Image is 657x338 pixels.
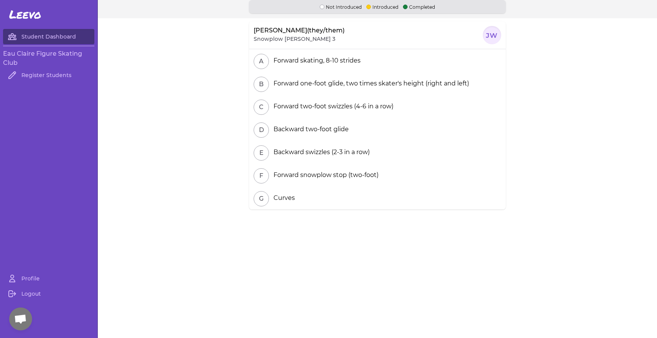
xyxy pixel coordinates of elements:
[270,56,361,65] div: Forward skating, 8-10 strides
[254,145,269,161] button: E
[3,286,94,301] a: Logout
[254,26,345,35] p: [PERSON_NAME](they/them)
[3,271,94,286] a: Profile
[254,77,269,92] button: B
[3,29,94,44] a: Student Dashboard
[254,100,269,115] button: C
[3,68,94,83] a: Register Students
[270,102,393,111] div: Forward two-foot swizzles (4-6 in a row)
[270,171,379,180] div: Forward snowplow stop (two-foot)
[270,193,295,203] div: Curves
[254,168,269,183] button: F
[270,79,469,88] div: Forward one-foot glide, two times skater's height (right and left)
[270,148,370,157] div: Backward swizzles (2-3 in a row)
[9,8,41,21] span: Leevo
[366,3,398,10] p: Introduced
[3,49,94,68] h3: Eau Claire Figure Skating Club
[254,35,335,43] p: Snowplow [PERSON_NAME] 3
[270,125,349,134] div: Backward two-foot glide
[320,3,362,10] p: Not Introduced
[9,307,32,330] div: Open chat
[254,191,269,206] button: G
[403,3,435,10] p: Completed
[254,122,269,138] button: D
[254,54,269,69] button: A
